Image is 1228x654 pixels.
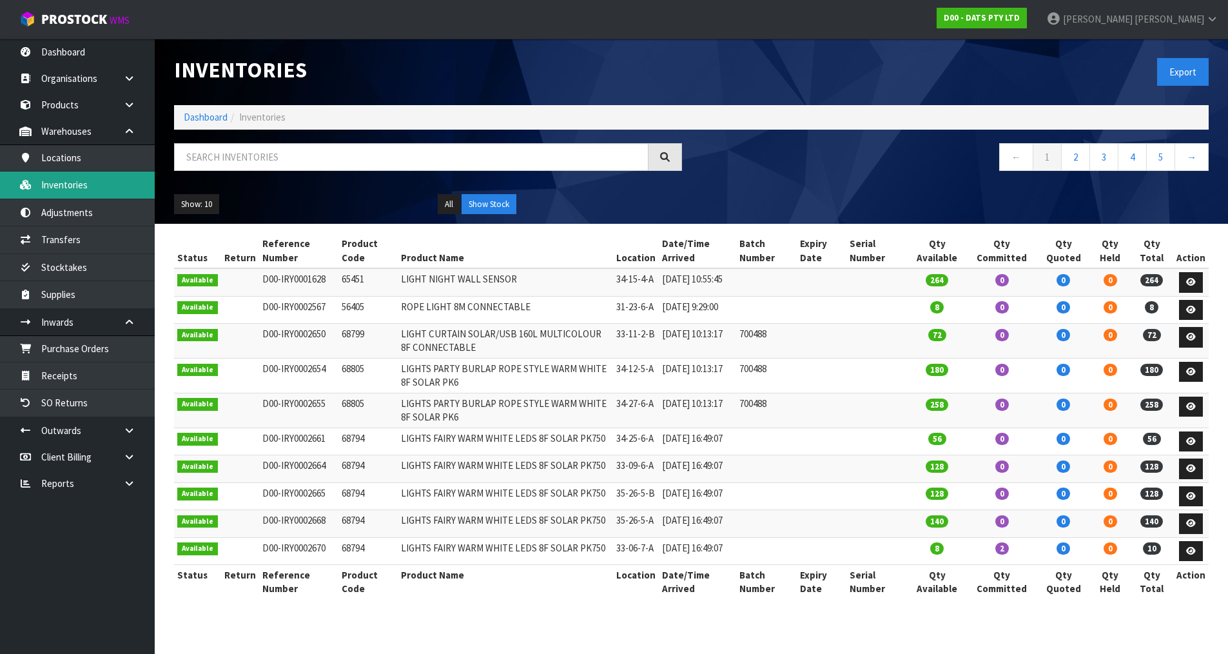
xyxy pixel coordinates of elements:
span: 10 [1143,542,1161,555]
td: 33-11-2-B [613,324,659,359]
img: cube-alt.png [19,11,35,27]
a: ← [999,143,1033,171]
span: 72 [928,329,946,341]
h1: Inventories [174,58,682,82]
th: Qty Held [1091,233,1131,268]
td: [DATE] 10:13:17 [659,393,737,428]
td: LIGHTS PARTY BURLAP ROPE STYLE WARM WHITE 8F SOLAR PK6 [398,393,612,428]
th: Product Name [398,233,612,268]
th: Product Code [338,565,398,599]
small: WMS [110,14,130,26]
a: 4 [1118,143,1147,171]
span: 128 [926,461,948,473]
th: Action [1173,565,1209,599]
td: 68794 [338,537,398,565]
th: Batch Number [736,233,797,268]
a: Dashboard [184,111,228,123]
span: 0 [1057,542,1070,555]
td: 68805 [338,358,398,393]
span: Available [177,515,218,528]
span: 0 [995,301,1009,313]
span: 0 [995,329,1009,341]
span: 0 [1057,488,1070,500]
td: LIGHTS FAIRY WARM WHITE LEDS 8F SOLAR PK750 [398,428,612,455]
th: Qty Available [908,233,968,268]
td: 65451 [338,268,398,296]
button: Show Stock [462,194,516,215]
td: LIGHTS FAIRY WARM WHITE LEDS 8F SOLAR PK750 [398,510,612,538]
td: LIGHTS PARTY BURLAP ROPE STYLE WARM WHITE 8F SOLAR PK6 [398,358,612,393]
td: 68799 [338,324,398,359]
span: 56 [928,433,946,445]
span: 128 [1140,488,1163,500]
td: D00-IRY0002654 [259,358,338,393]
td: 34-27-6-A [613,393,659,428]
td: D00-IRY0002670 [259,537,338,565]
th: Batch Number [736,565,797,599]
td: 68805 [338,393,398,428]
td: D00-IRY0002661 [259,428,338,455]
th: Qty Total [1130,233,1173,268]
th: Product Name [398,565,612,599]
td: 68794 [338,428,398,455]
th: Qty Held [1091,565,1131,599]
span: 0 [995,364,1009,376]
span: 0 [1104,301,1117,313]
th: Expiry Date [797,565,846,599]
span: 0 [995,399,1009,411]
span: 264 [926,274,948,286]
th: Reference Number [259,565,338,599]
span: 258 [926,399,948,411]
span: 0 [1057,301,1070,313]
a: 2 [1061,143,1090,171]
td: [DATE] 16:49:07 [659,428,737,455]
span: 72 [1143,329,1161,341]
td: D00-IRY0002567 [259,296,338,324]
td: 700488 [736,324,797,359]
span: Available [177,398,218,411]
span: 0 [1104,515,1117,528]
td: D00-IRY0002665 [259,482,338,510]
td: [DATE] 10:13:17 [659,324,737,359]
a: D00 - DATS PTY LTD [937,8,1027,28]
td: [DATE] 10:55:45 [659,268,737,296]
span: 0 [995,274,1009,286]
span: 0 [1104,329,1117,341]
button: Show: 10 [174,194,219,215]
span: 140 [1140,515,1163,528]
td: [DATE] 16:49:07 [659,510,737,538]
td: 31-23-6-A [613,296,659,324]
td: [DATE] 9:29:00 [659,296,737,324]
td: LIGHT CURTAIN SOLAR/USB 160L MULTICOLOUR 8F CONNECTABLE [398,324,612,359]
a: 3 [1089,143,1118,171]
td: LIGHT NIGHT WALL SENSOR [398,268,612,296]
span: 264 [1140,274,1163,286]
span: 0 [1057,274,1070,286]
th: Return [221,565,259,599]
td: 56405 [338,296,398,324]
td: D00-IRY0002655 [259,393,338,428]
th: Location [613,565,659,599]
span: 128 [926,488,948,500]
span: 0 [1104,399,1117,411]
th: Date/Time Arrived [659,233,737,268]
span: Available [177,433,218,446]
span: 258 [1140,399,1163,411]
span: 0 [1104,433,1117,445]
td: D00-IRY0001628 [259,268,338,296]
th: Qty Available [908,565,968,599]
span: Available [177,301,218,314]
th: Action [1173,233,1209,268]
span: 0 [995,433,1009,445]
strong: D00 - DATS PTY LTD [944,12,1020,23]
th: Qty Committed [967,565,1037,599]
span: 0 [1057,329,1070,341]
nav: Page navigation [701,143,1209,175]
span: 180 [1140,364,1163,376]
th: Status [174,565,221,599]
td: 33-06-7-A [613,537,659,565]
span: Available [177,461,218,473]
span: Available [177,364,218,377]
td: ROPE LIGHT 8M CONNECTABLE [398,296,612,324]
a: → [1174,143,1209,171]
